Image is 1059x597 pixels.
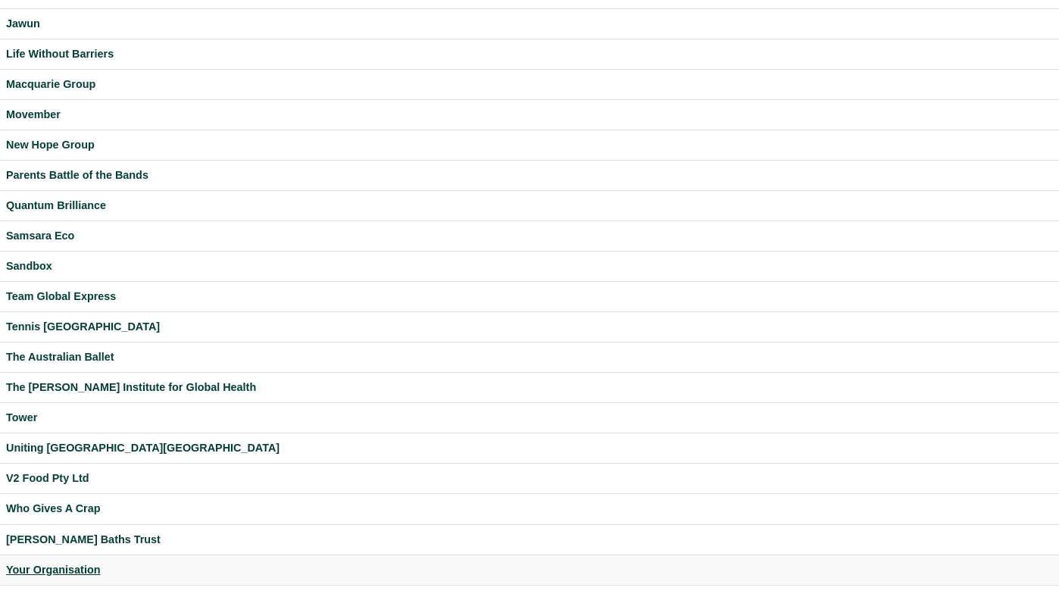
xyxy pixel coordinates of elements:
[6,197,1053,214] a: Quantum Brilliance
[6,76,1053,93] a: Macquarie Group
[6,288,1053,305] a: Team Global Express
[6,167,1053,184] a: Parents Battle of the Bands
[6,409,1053,427] a: Tower
[6,470,1053,487] a: V2 Food Pty Ltd
[6,439,1053,457] a: Uniting [GEOGRAPHIC_DATA][GEOGRAPHIC_DATA]
[6,15,1053,33] a: Jawun
[6,227,1053,245] a: Samsara Eco
[6,349,1053,366] a: The Australian Ballet
[6,258,1053,275] a: Sandbox
[6,500,1053,517] a: Who Gives A Crap
[6,531,1053,549] a: [PERSON_NAME] Baths Trust
[6,318,1053,336] a: Tennis [GEOGRAPHIC_DATA]
[6,45,1053,63] a: Life Without Barriers
[6,561,1053,579] a: Your Organisation
[6,136,1053,154] a: New Hope Group
[6,379,1053,396] a: The [PERSON_NAME] Institute for Global Health
[6,106,1053,123] a: Movember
